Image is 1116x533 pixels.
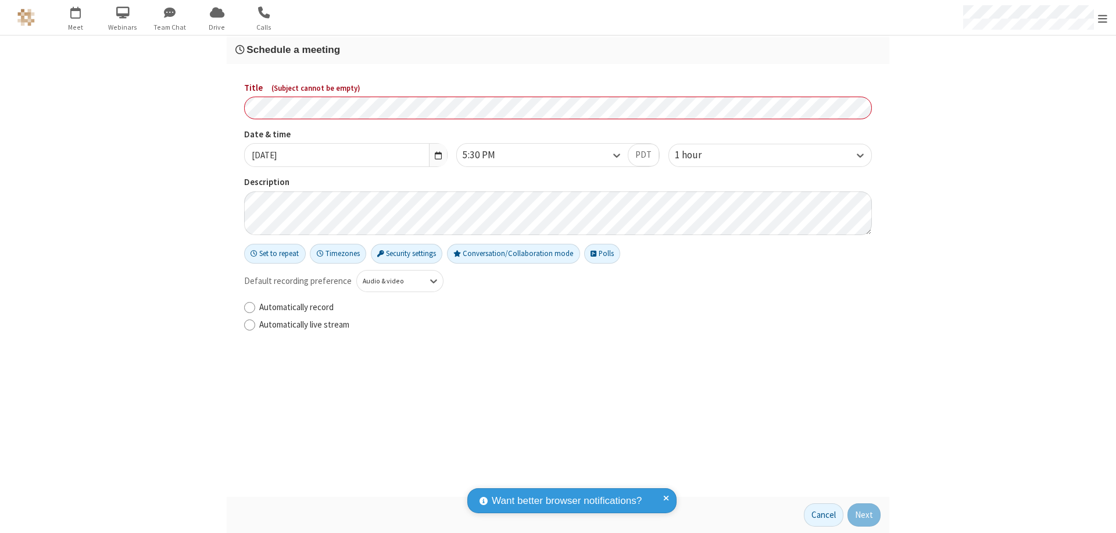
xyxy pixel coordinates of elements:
[54,22,98,33] span: Meet
[675,148,721,163] div: 1 hour
[847,503,881,527] button: Next
[310,244,366,264] button: Timezones
[259,318,872,332] label: Automatically live stream
[244,81,872,95] label: Title
[259,301,872,314] label: Automatically record
[463,148,515,163] div: 5:30 PM
[447,244,580,264] button: Conversation/Collaboration mode
[17,9,35,26] img: QA Selenium DO NOT DELETE OR CHANGE
[363,276,418,286] div: Audio & video
[244,275,352,288] span: Default recording preference
[148,22,192,33] span: Team Chat
[244,128,448,141] label: Date & time
[271,83,360,93] span: ( Subject cannot be empty )
[101,22,145,33] span: Webinars
[244,176,872,189] label: Description
[242,22,286,33] span: Calls
[804,503,843,527] button: Cancel
[371,244,443,264] button: Security settings
[246,44,340,55] span: Schedule a meeting
[584,244,620,264] button: Polls
[492,493,642,509] span: Want better browser notifications?
[244,244,306,264] button: Set to repeat
[195,22,239,33] span: Drive
[628,144,659,167] button: PDT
